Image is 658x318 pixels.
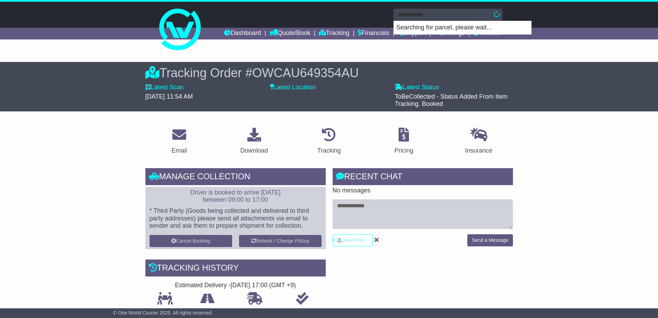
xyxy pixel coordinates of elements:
a: Email [167,125,191,158]
button: Cancel Booking [150,235,232,247]
span: © One World Courier 2025. All rights reserved. [113,310,213,316]
span: [DATE] 11:54 AM [145,93,193,100]
a: Insurance [461,125,497,158]
a: Financials [358,28,389,39]
button: Send a Message [467,234,513,246]
a: Download [236,125,273,158]
div: Manage collection [145,168,326,187]
div: Tracking history [145,260,326,278]
div: Pricing [394,146,413,155]
div: Estimated Delivery - [145,282,326,289]
label: Latest Scan [145,84,184,91]
div: Insurance [465,146,493,155]
p: Driver is booked to arrive [DATE] between 09:00 to 17:00 [150,189,322,204]
a: Tracking [319,28,349,39]
a: Tracking [313,125,345,158]
div: Tracking Order # [145,65,513,80]
div: [DATE] 17:00 (GMT +9) [231,282,296,289]
p: Searching for parcel, please wait... [394,21,531,34]
div: Tracking [317,146,341,155]
div: Download [240,146,268,155]
a: Quote/Book [269,28,310,39]
label: Latest Location [270,84,316,91]
a: Pricing [390,125,418,158]
button: Rebook / Change Pickup [239,235,322,247]
div: Email [171,146,187,155]
p: * Third Party (Goods being collected and delivered to third party addresses) please send all atta... [150,207,322,230]
p: No messages [333,187,513,194]
span: OWCAU649354AU [252,66,359,80]
div: RECENT CHAT [333,168,513,187]
label: Latest Status [395,84,439,91]
a: Dashboard [224,28,261,39]
span: ToBeCollected - Status Added From Item Tracking. Booked [395,93,507,108]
